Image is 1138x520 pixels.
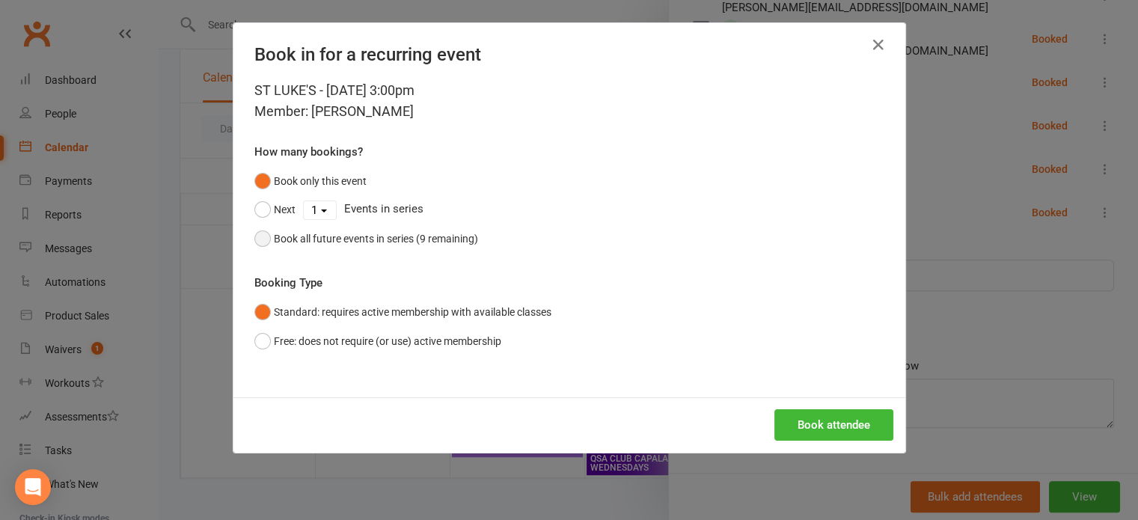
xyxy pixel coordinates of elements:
button: Next [254,195,296,224]
button: Book attendee [774,409,893,441]
div: Book all future events in series (9 remaining) [274,230,478,247]
button: Book all future events in series (9 remaining) [254,224,478,253]
div: Open Intercom Messenger [15,469,51,505]
div: Events in series [254,195,884,224]
button: Book only this event [254,167,367,195]
button: Standard: requires active membership with available classes [254,298,551,326]
label: How many bookings? [254,143,363,161]
label: Booking Type [254,274,322,292]
button: Free: does not require (or use) active membership [254,327,501,355]
button: Close [866,33,890,57]
h4: Book in for a recurring event [254,44,884,65]
div: ST LUKE'S - [DATE] 3:00pm Member: [PERSON_NAME] [254,80,884,122]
